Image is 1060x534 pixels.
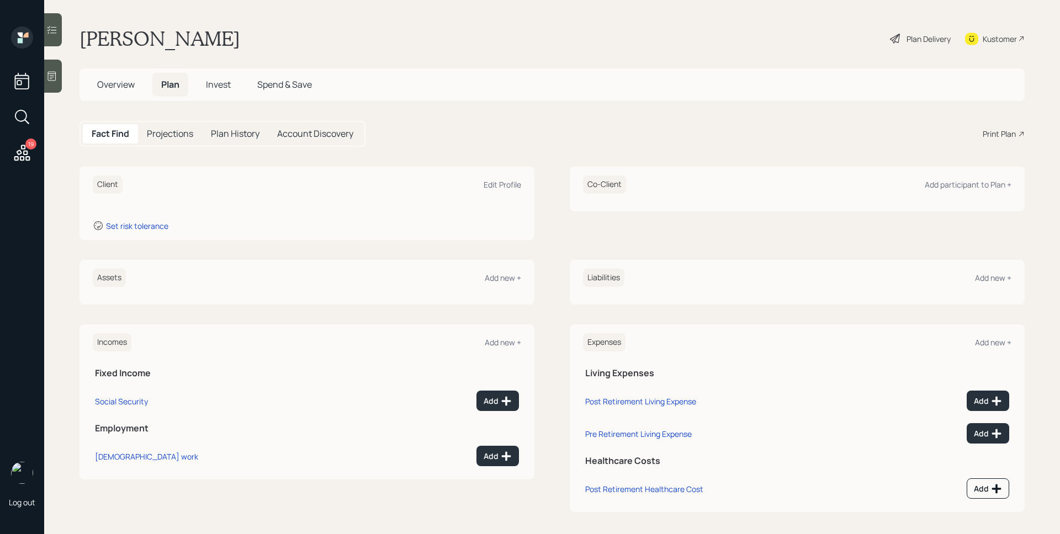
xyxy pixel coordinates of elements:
span: Spend & Save [257,78,312,90]
div: Add [484,451,512,462]
h5: Healthcare Costs [585,456,1009,466]
h6: Client [93,175,123,194]
div: Add new + [485,273,521,283]
div: Add new + [975,273,1011,283]
h5: Living Expenses [585,368,1009,378]
button: Add [967,478,1009,499]
button: Add [967,391,1009,411]
h6: Co-Client [583,175,626,194]
div: Add [974,396,1002,407]
h6: Expenses [583,333,626,351]
div: Pre Retirement Living Expense [585,429,692,439]
h5: Account Discovery [277,129,353,139]
div: Post Retirement Healthcare Cost [585,484,703,494]
span: Invest [206,78,231,90]
span: Overview [97,78,135,90]
button: Add [476,391,519,411]
h6: Incomes [93,333,131,351]
div: [DEMOGRAPHIC_DATA] work [95,451,198,462]
div: Edit Profile [484,179,521,190]
h1: [PERSON_NAME] [79,26,240,51]
h5: Projections [147,129,193,139]
button: Add [967,423,1009,444]
div: Add participant to Plan + [925,179,1011,190]
button: Add [476,446,519,466]
div: Kustomer [983,33,1017,45]
div: Add [974,483,1002,494]
h5: Fact Find [92,129,129,139]
div: Plan Delivery [907,33,951,45]
h6: Liabilities [583,269,624,287]
h5: Fixed Income [95,368,519,378]
div: Print Plan [983,128,1016,140]
h6: Assets [93,269,126,287]
div: 19 [25,138,36,149]
div: Add new + [975,337,1011,348]
div: Social Security [95,396,148,407]
div: Post Retirement Living Expense [585,396,696,407]
img: james-distasi-headshot.png [11,462,33,484]
span: Plan [161,78,179,90]
div: Set risk tolerance [106,221,168,231]
h5: Plan History [211,129,259,139]
div: Add [974,428,1002,439]
div: Add [484,396,512,407]
h5: Employment [95,423,519,434]
div: Log out [9,497,35,508]
div: Add new + [485,337,521,348]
